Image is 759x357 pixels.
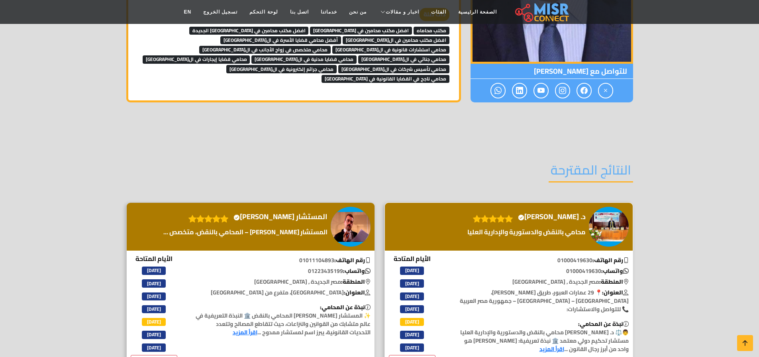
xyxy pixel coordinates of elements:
[601,266,629,276] b: واتساب:
[341,277,371,287] b: المنطقة:
[373,4,425,20] a: اخبار و مقالات
[386,8,419,16] span: اخبار و مقالات
[331,207,371,247] img: المستشار ممدوح فاروق عمر
[142,305,166,313] span: [DATE]
[191,288,375,297] p: [GEOGRAPHIC_DATA]، متفرع من [GEOGRAPHIC_DATA]
[400,318,424,326] span: [DATE]
[358,55,449,63] span: محامي جنائي في ال[GEOGRAPHIC_DATA]
[599,277,629,287] b: المنطقة:
[233,327,257,337] a: اقرأ المزيد
[589,207,629,247] img: د. محمد حنفي محمود
[549,162,633,182] h2: النتائج المقترحة
[592,255,629,265] b: رقم الهاتف:
[400,279,424,287] span: [DATE]
[142,343,166,351] span: [DATE]
[400,292,424,300] span: [DATE]
[322,75,449,83] span: محامي ناجح في القضايا القانونية في [GEOGRAPHIC_DATA]
[449,288,633,314] p: 📍 29 عمارات العبور، طريق [PERSON_NAME]، [GEOGRAPHIC_DATA] – [GEOGRAPHIC_DATA] – جمهورية مصر العرب...
[161,227,329,237] a: المستشار [PERSON_NAME] – المحامي بالنقض، متخصص ...
[310,27,412,35] span: افضل مكتب محامين في [GEOGRAPHIC_DATA]
[233,214,240,221] svg: Verified account
[220,33,341,45] a: أفضل محامي قضايا الأسرة في ال[GEOGRAPHIC_DATA]
[343,4,373,20] a: من نحن
[332,43,449,55] a: محامي استشارات قانونية في ال[GEOGRAPHIC_DATA]
[602,287,629,298] b: العنوان:
[142,331,166,339] span: [DATE]
[400,305,424,313] span: [DATE]
[284,4,315,20] a: اتصل بنا
[414,24,449,36] a: مكتب محاماه
[320,302,371,312] b: نبذة عن المحامي:
[142,292,166,300] span: [DATE]
[449,267,633,275] p: 01000419630
[343,266,371,276] b: واتساب:
[343,36,449,44] span: افضل مكتب محامين في ال[GEOGRAPHIC_DATA]
[142,318,166,326] span: [DATE]
[400,331,424,339] span: [DATE]
[449,256,633,265] p: 01000419630
[539,344,564,354] a: اقرأ المزيد
[197,4,243,20] a: تسجيل الخروج
[191,256,375,265] p: 01011104893
[332,46,449,54] span: محامي استشارات قانونية في ال[GEOGRAPHIC_DATA]
[452,4,503,20] a: الصفحة الرئيسية
[338,65,449,73] span: محامي تأسيس شركات في ال[GEOGRAPHIC_DATA]
[517,211,588,223] a: د. [PERSON_NAME]
[226,65,337,73] span: محامي جرائم إلكترونية في ال[GEOGRAPHIC_DATA]
[344,287,371,298] b: العنوان:
[178,4,197,20] a: EN
[322,72,449,84] a: محامي ناجح في القضايا القانونية في [GEOGRAPHIC_DATA]
[425,4,452,20] a: الفئات
[189,24,309,36] a: افضل مكتب محامين في [GEOGRAPHIC_DATA] الجديدة
[143,55,250,63] span: محامي قضايا إيجارات في ال[GEOGRAPHIC_DATA]
[343,33,449,45] a: افضل مكتب محامين في ال[GEOGRAPHIC_DATA]
[251,53,357,65] a: محامي قضايا مدنية في ال[GEOGRAPHIC_DATA]
[189,27,309,35] span: افضل مكتب محامين في [GEOGRAPHIC_DATA] الجديدة
[226,63,337,75] a: محامي جرائم إلكترونية في ال[GEOGRAPHIC_DATA]
[449,320,633,353] p: 👨⚖️ د. [PERSON_NAME] محامي بالنقض والدستورية والإدارية العليا مستشار تحكيم دولي معتمد 🏛️ نبذة تعر...
[465,227,588,237] a: محامي بالنقض والدستورية والإدارية العليا
[449,278,633,286] p: مصر الجديدة , [GEOGRAPHIC_DATA]
[578,319,629,329] b: نبذة عن المحامي:
[400,343,424,351] span: [DATE]
[334,255,371,265] b: رقم الهاتف:
[358,53,449,65] a: محامي جنائي في ال[GEOGRAPHIC_DATA]
[191,303,375,337] p: ✨ المستشار [PERSON_NAME] المحامي بالنقض 🏛️ النبذة التعريفية في عالم متشابك من القوانين والنزاعات،...
[310,24,412,36] a: افضل مكتب محامين في [GEOGRAPHIC_DATA]
[243,4,284,20] a: لوحة التحكم
[191,278,375,286] p: مصر الجديدة , [GEOGRAPHIC_DATA]
[400,267,424,275] span: [DATE]
[471,64,633,79] span: للتواصل مع [PERSON_NAME]
[232,211,329,223] a: المستشار [PERSON_NAME]
[142,279,166,287] span: [DATE]
[515,2,569,22] img: main.misr_connect
[220,36,341,44] span: أفضل محامي قضايا الأسرة في ال[GEOGRAPHIC_DATA]
[143,53,250,65] a: محامي قضايا إيجارات في ال[GEOGRAPHIC_DATA]
[414,27,449,35] span: مكتب محاماه
[251,55,357,63] span: محامي قضايا مدنية في ال[GEOGRAPHIC_DATA]
[338,63,449,75] a: محامي تأسيس شركات في ال[GEOGRAPHIC_DATA]
[233,212,328,221] h4: المستشار [PERSON_NAME]
[142,267,166,275] span: [DATE]
[191,267,375,275] p: 01223435199
[518,212,586,221] h4: د. [PERSON_NAME]
[199,43,331,55] a: محامي متخصص في زواج الأجانب في ال[GEOGRAPHIC_DATA]
[315,4,343,20] a: خدماتنا
[199,46,331,54] span: محامي متخصص في زواج الأجانب في ال[GEOGRAPHIC_DATA]
[518,214,524,221] svg: Verified account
